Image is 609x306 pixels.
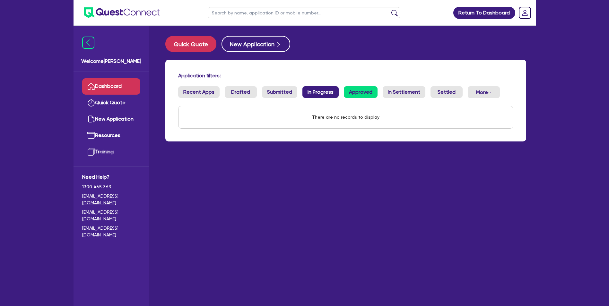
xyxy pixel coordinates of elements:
[383,86,425,98] a: In Settlement
[82,95,140,111] a: Quick Quote
[165,36,222,52] a: Quick Quote
[517,4,533,21] a: Dropdown toggle
[84,7,160,18] img: quest-connect-logo-blue
[222,36,290,52] button: New Application
[87,99,95,106] img: quick-quote
[87,115,95,123] img: new-application
[208,7,400,18] input: Search by name, application ID or mobile number...
[262,86,297,98] a: Submitted
[82,225,140,238] a: [EMAIL_ADDRESS][DOMAIN_NAME]
[453,7,515,19] a: Return To Dashboard
[81,57,141,65] span: Welcome [PERSON_NAME]
[178,72,513,79] h4: Application filters:
[82,173,140,181] span: Need Help?
[431,86,463,98] a: Settled
[165,36,216,52] button: Quick Quote
[304,106,387,128] div: There are no records to display
[82,37,94,49] img: icon-menu-close
[468,86,500,98] button: Dropdown toggle
[82,78,140,95] a: Dashboard
[82,111,140,127] a: New Application
[302,86,339,98] a: In Progress
[178,86,220,98] a: Recent Apps
[82,209,140,222] a: [EMAIL_ADDRESS][DOMAIN_NAME]
[344,86,378,98] a: Approved
[87,132,95,139] img: resources
[82,144,140,160] a: Training
[82,193,140,206] a: [EMAIL_ADDRESS][DOMAIN_NAME]
[225,86,257,98] a: Drafted
[87,148,95,156] img: training
[82,183,140,190] span: 1300 465 363
[82,127,140,144] a: Resources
